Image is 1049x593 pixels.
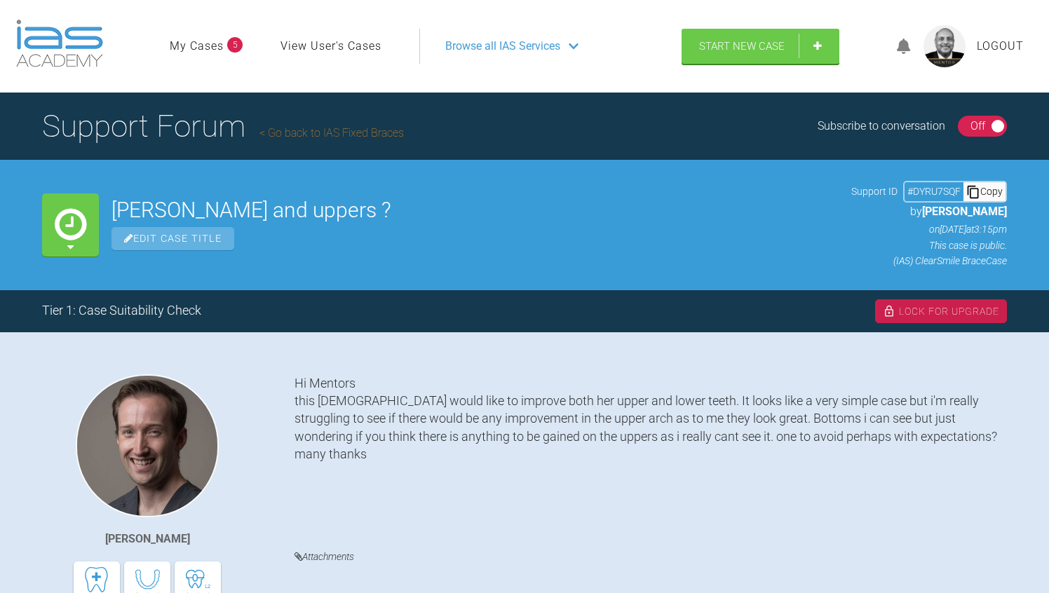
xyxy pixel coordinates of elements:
[76,374,219,517] img: James Crouch Baker
[851,184,898,199] span: Support ID
[851,253,1007,268] p: (IAS) ClearSmile Brace Case
[977,37,1024,55] a: Logout
[875,299,1007,323] div: Lock For Upgrade
[830,566,924,584] img: IMG_4718.JPG
[818,117,945,135] div: Subscribe to conversation
[399,566,611,584] img: 2025-09-15 - Spacewize capture.png
[295,374,1007,499] div: Hi Mentors this [DEMOGRAPHIC_DATA] would like to improve both her upper and lower teeth. It looks...
[970,117,985,135] div: Off
[621,566,715,584] img: IMG_4714.JPG
[922,205,1007,218] span: [PERSON_NAME]
[905,184,963,199] div: # DYRU7SQF
[682,29,839,64] a: Start New Case
[111,227,234,250] span: Edit Case Title
[726,566,820,584] img: IMG_4715.JPG
[883,305,895,318] img: lock.6dc949b6.svg
[105,530,190,548] div: [PERSON_NAME]
[111,200,839,221] h2: [PERSON_NAME] and uppers ?
[42,102,404,151] h1: Support Forum
[699,40,785,53] span: Start New Case
[445,37,560,55] span: Browse all IAS Services
[851,221,1007,237] p: on [DATE] at 3:15pm
[227,37,243,53] span: 5
[42,301,201,321] div: Tier 1: Case Suitability Check
[170,37,224,55] a: My Cases
[923,25,966,67] img: profile.png
[295,520,1007,538] h4: Attachments
[963,182,1006,200] div: Copy
[280,37,381,55] a: View User's Cases
[851,203,1007,221] p: by
[295,566,388,584] img: IMG_4717.JPG
[259,126,404,139] a: Go back to IAS Fixed Braces
[16,20,103,67] img: logo-light.3e3ef733.png
[851,238,1007,253] p: This case is public.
